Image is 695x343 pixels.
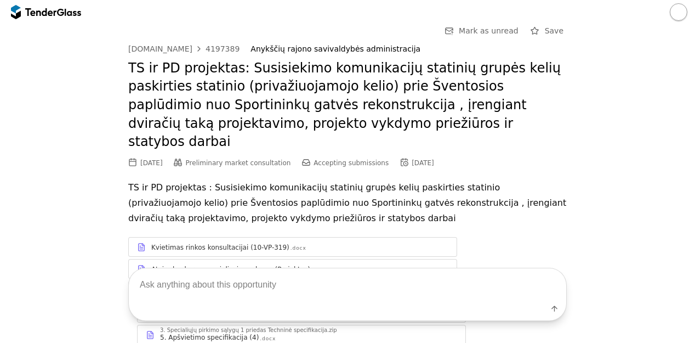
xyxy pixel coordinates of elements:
[250,44,555,54] div: Anykščių rajono savivaldybės administracija
[186,159,291,167] span: Preliminary market consultation
[290,245,306,252] div: .docx
[140,159,163,167] div: [DATE]
[128,59,567,151] h2: TS ir PD projektas: Susisiekimo komunikacijų statinių grupės kelių paskirties statinio (privažiuo...
[545,26,563,35] span: Save
[441,24,522,38] button: Mark as unread
[151,243,289,252] div: Kvietimas rinkos konsultacijai (10-VP-319)
[206,45,240,53] div: 4197389
[412,159,434,167] div: [DATE]
[314,159,389,167] span: Accepting submissions
[128,45,192,53] div: [DOMAIN_NAME]
[527,24,567,38] button: Save
[459,26,519,35] span: Mark as unread
[128,237,457,257] a: Kvietimas rinkos konsultacijai (10-VP-319).docx
[128,180,567,226] p: TS ir PD projektas : Susisiekimo komunikacijų statinių grupės kelių paskirties statinio (privažiu...
[128,44,240,53] a: [DOMAIN_NAME]4197389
